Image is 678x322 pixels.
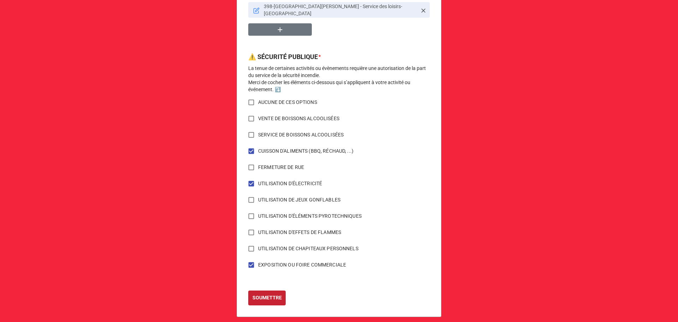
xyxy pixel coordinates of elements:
span: AUCUNE DE CES OPTIONS [258,99,317,106]
p: La tenue de certaines activités ou évènements requière une autorisation de la part du service de ... [248,65,430,93]
p: 398-[GEOGRAPHIC_DATA][PERSON_NAME] - Service des loisirs-[GEOGRAPHIC_DATA] [264,3,417,17]
span: UTILISATION DE JEUX GONFLABLES [258,196,340,204]
span: EXPOSITION OU FOIRE COMMERCIALE [258,261,346,269]
span: FERMETURE DE RUE [258,164,304,171]
span: UTILISATION D'ÉLÉMENTS PYROTECHNIQUES [258,212,362,220]
span: UTILISATION D'EFFETS DE FLAMMES [258,229,341,236]
button: SOUMETTRE [248,291,286,305]
span: UTILISATION DE CHAPITEAUX PERSONNELS [258,245,358,252]
span: SERVICE DE BOISSONS ALCOOLISÉES [258,131,344,139]
b: SOUMETTRE [252,294,282,301]
span: CUISSON D'ALIMENTS (BBQ, RÉCHAUD, ...) [258,147,353,155]
label: ⚠️ SÉCURITÉ PUBLIQUE [248,52,318,62]
span: VENTE DE BOISSONS ALCOOLISÉES [258,115,339,122]
span: UTILISATION D'ÉLECTRICITÉ [258,180,322,187]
